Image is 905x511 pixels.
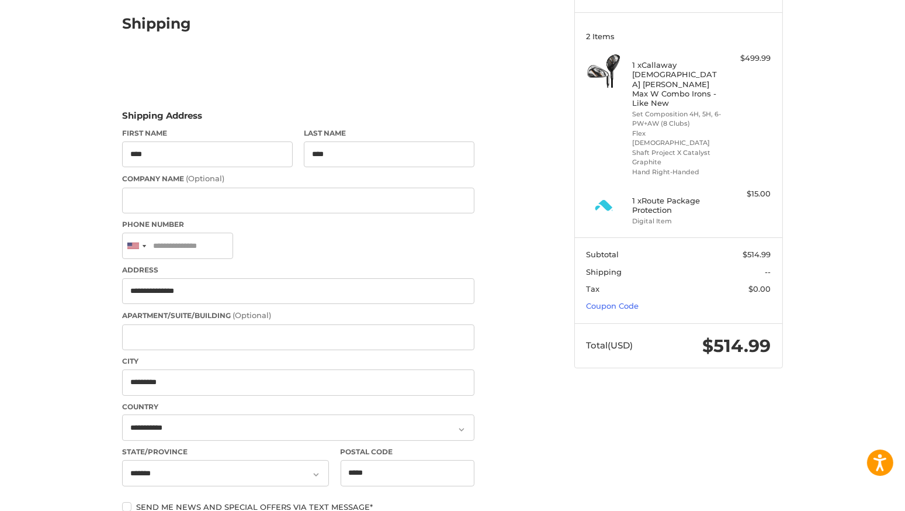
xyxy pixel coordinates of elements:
div: $15.00 [725,188,771,200]
a: Coupon Code [587,301,639,310]
label: Country [122,402,474,412]
span: Tax [587,284,600,294]
label: Address [122,265,474,275]
small: (Optional) [186,174,224,183]
div: $499.99 [725,53,771,64]
li: Hand Right-Handed [633,167,722,177]
span: $514.99 [743,250,771,259]
span: Subtotal [587,250,619,259]
span: $0.00 [749,284,771,294]
label: Postal Code [341,447,475,457]
label: State/Province [122,447,329,457]
li: Shaft Project X Catalyst Graphite [633,148,722,167]
small: (Optional) [233,310,271,320]
label: City [122,356,474,367]
h2: Shipping [122,15,191,33]
label: Last Name [304,128,474,139]
span: -- [765,267,771,277]
li: Digital Item [633,216,722,226]
label: Company Name [122,173,474,185]
div: United States: +1 [123,233,150,258]
h3: 2 Items [587,32,771,41]
span: Total (USD) [587,340,633,351]
h4: 1 x Callaway [DEMOGRAPHIC_DATA] [PERSON_NAME] Max W Combo Irons - Like New [633,60,722,108]
span: Shipping [587,267,622,277]
span: $514.99 [703,335,771,357]
label: First Name [122,128,293,139]
label: Phone Number [122,219,474,230]
label: Apartment/Suite/Building [122,310,474,322]
h4: 1 x Route Package Protection [633,196,722,215]
li: Set Composition 4H, 5H, 6-PW+AW (8 Clubs) [633,109,722,129]
legend: Shipping Address [122,109,202,128]
li: Flex [DEMOGRAPHIC_DATA] [633,129,722,148]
